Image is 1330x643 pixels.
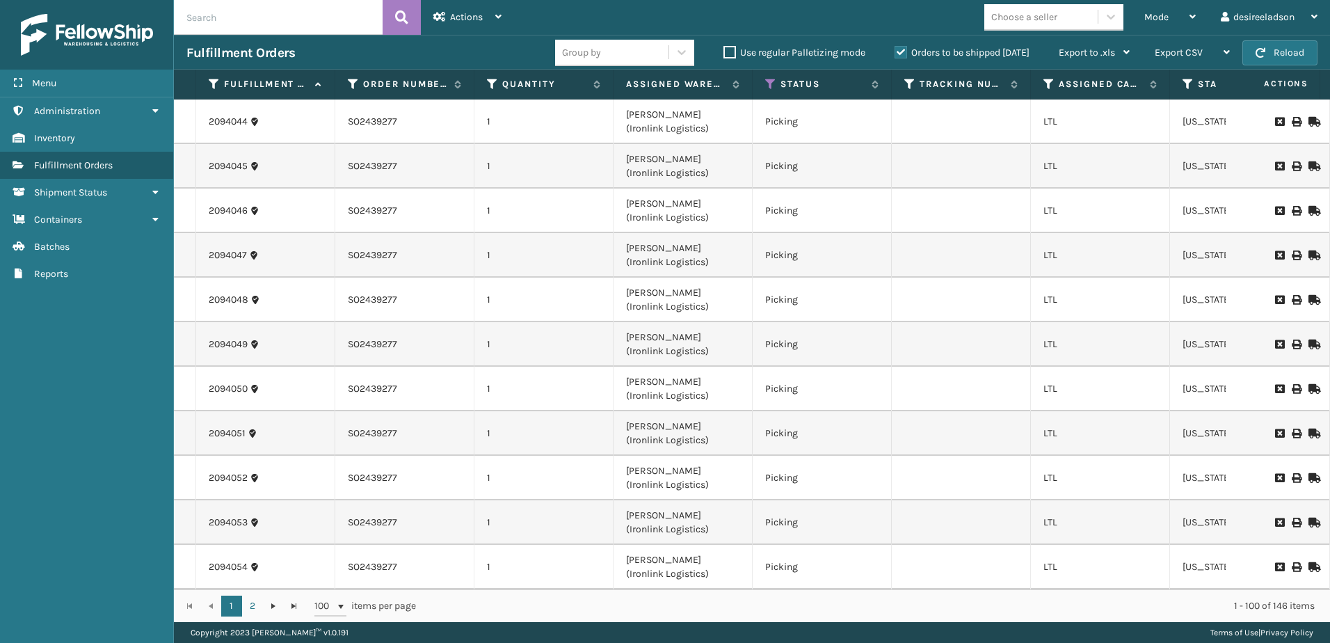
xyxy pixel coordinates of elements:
td: [PERSON_NAME] (Ironlink Logistics) [614,322,753,367]
td: LTL [1031,278,1170,322]
i: Print BOL [1292,161,1300,171]
td: SO2439277 [335,278,474,322]
i: Mark as Shipped [1308,251,1317,260]
td: [PERSON_NAME] (Ironlink Logistics) [614,367,753,411]
i: Mark as Shipped [1308,340,1317,349]
i: Request to Be Cancelled [1275,562,1283,572]
td: Picking [753,322,892,367]
td: Picking [753,278,892,322]
span: Inventory [34,132,75,144]
td: [US_STATE] [1170,233,1309,278]
td: 1 [474,367,614,411]
a: 2 [242,596,263,617]
span: Shipment Status [34,186,107,198]
td: [PERSON_NAME] (Ironlink Logistics) [614,545,753,589]
td: [US_STATE] [1170,100,1309,144]
i: Mark as Shipped [1308,295,1317,305]
i: Request to Be Cancelled [1275,429,1283,438]
td: SO2439277 [335,100,474,144]
i: Print BOL [1292,251,1300,260]
td: LTL [1031,144,1170,189]
span: Go to the next page [268,601,279,612]
i: Print BOL [1292,473,1300,483]
a: Terms of Use [1210,628,1258,637]
i: Print BOL [1292,518,1300,527]
td: LTL [1031,456,1170,500]
td: LTL [1031,367,1170,411]
i: Request to Be Cancelled [1275,340,1283,349]
i: Mark as Shipped [1308,384,1317,394]
h3: Fulfillment Orders [186,45,295,61]
td: [PERSON_NAME] (Ironlink Logistics) [614,411,753,456]
a: 2094049 [209,338,248,351]
td: [US_STATE] [1170,322,1309,367]
a: 2094048 [209,293,248,307]
td: 1 [474,322,614,367]
td: Picking [753,367,892,411]
td: LTL [1031,545,1170,589]
td: [PERSON_NAME] (Ironlink Logistics) [614,100,753,144]
a: 2094050 [209,382,248,396]
td: LTL [1031,411,1170,456]
i: Print BOL [1292,206,1300,216]
i: Mark as Shipped [1308,473,1317,483]
td: 1 [474,500,614,545]
div: | [1210,622,1313,643]
a: 2094045 [209,159,248,173]
i: Request to Be Cancelled [1275,295,1283,305]
i: Request to Be Cancelled [1275,206,1283,216]
span: Mode [1144,11,1169,23]
td: 1 [474,545,614,589]
td: [PERSON_NAME] (Ironlink Logistics) [614,233,753,278]
a: Go to the next page [263,596,284,617]
i: Request to Be Cancelled [1275,161,1283,171]
span: Reports [34,268,68,280]
td: SO2439277 [335,367,474,411]
i: Print BOL [1292,295,1300,305]
i: Request to Be Cancelled [1275,518,1283,527]
button: Reload [1242,40,1317,65]
div: 1 - 100 of 146 items [435,599,1315,613]
td: LTL [1031,233,1170,278]
span: Batches [34,241,70,253]
td: 1 [474,278,614,322]
td: [PERSON_NAME] (Ironlink Logistics) [614,456,753,500]
td: [US_STATE] [1170,545,1309,589]
i: Print BOL [1292,340,1300,349]
td: [US_STATE] [1170,456,1309,500]
td: SO2439277 [335,322,474,367]
td: 1 [474,189,614,233]
td: SO2439277 [335,545,474,589]
label: Assigned Carrier Service [1059,78,1143,90]
span: 100 [314,599,335,613]
td: Picking [753,144,892,189]
div: Group by [562,45,601,60]
a: 2094051 [209,427,246,440]
img: logo [21,14,153,56]
td: [US_STATE] [1170,278,1309,322]
label: Status [780,78,865,90]
td: Picking [753,233,892,278]
td: Picking [753,545,892,589]
div: Choose a seller [991,10,1057,24]
td: [US_STATE] [1170,189,1309,233]
td: 1 [474,411,614,456]
i: Print BOL [1292,384,1300,394]
td: LTL [1031,500,1170,545]
td: [PERSON_NAME] (Ironlink Logistics) [614,278,753,322]
label: Orders to be shipped [DATE] [895,47,1029,58]
td: SO2439277 [335,500,474,545]
span: Export to .xls [1059,47,1115,58]
a: Privacy Policy [1260,628,1313,637]
label: Assigned Warehouse [626,78,726,90]
td: [US_STATE] [1170,500,1309,545]
span: Actions [450,11,483,23]
span: Fulfillment Orders [34,159,113,171]
span: items per page [314,596,416,617]
a: 2094044 [209,115,248,129]
td: Picking [753,100,892,144]
span: Actions [1220,72,1317,95]
label: State [1198,78,1282,90]
td: [US_STATE] [1170,411,1309,456]
label: Tracking Number [920,78,1004,90]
